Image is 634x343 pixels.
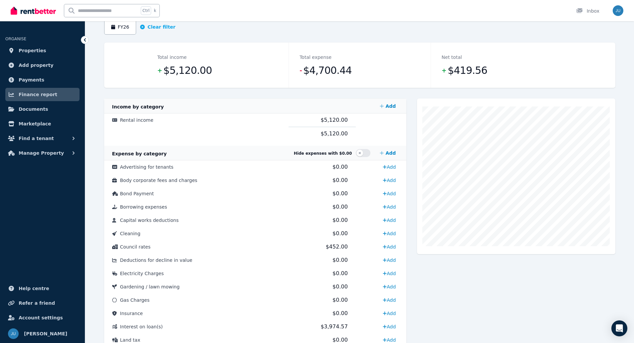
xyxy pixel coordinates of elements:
span: Electricity Charges [120,271,164,276]
span: $5,120.00 [320,117,347,123]
a: Add [380,242,398,252]
a: Add [380,228,398,239]
span: Help centre [19,284,49,292]
a: Properties [5,44,80,57]
span: Documents [19,105,48,113]
a: Add property [5,59,80,72]
span: $0.00 [332,297,348,303]
span: $0.00 [332,230,348,237]
span: Capital works deductions [120,218,179,223]
span: $0.00 [332,310,348,316]
span: [PERSON_NAME] [24,330,67,338]
span: Bond Payment [120,191,154,196]
span: Deductions for decline in value [120,257,192,263]
span: Rental income [120,117,153,123]
span: Income by category [112,104,164,109]
span: Finance report [19,90,57,98]
a: Add [377,99,398,113]
a: Add [380,321,398,332]
span: $0.00 [332,190,348,197]
a: Documents [5,102,80,116]
span: Gardening / lawn mowing [120,284,180,289]
span: $0.00 [332,177,348,183]
a: Marketplace [5,117,80,130]
span: $419.56 [448,64,487,77]
button: Manage Property [5,146,80,160]
a: Refer a friend [5,296,80,310]
span: Account settings [19,314,63,322]
dt: Total expense [300,53,331,61]
a: Account settings [5,311,80,324]
span: Expense by category [112,151,167,156]
a: Add [380,188,398,199]
dt: Net total [442,53,462,61]
a: Add [380,175,398,186]
span: $0.00 [332,204,348,210]
span: Cleaning [120,231,140,236]
span: Refer a friend [19,299,55,307]
button: Find a tenant [5,132,80,145]
span: $0.00 [332,337,348,343]
span: $0.00 [332,257,348,263]
a: Add [380,162,398,172]
span: $0.00 [332,283,348,290]
span: + [157,66,162,75]
span: Borrowing expenses [120,204,167,210]
span: Body corporate fees and charges [120,178,197,183]
a: Add [380,215,398,226]
div: Open Intercom Messenger [611,320,627,336]
span: Insurance [120,311,143,316]
span: $4,700.44 [303,64,352,77]
a: Add [380,295,398,305]
span: Advertising for tenants [120,164,174,170]
img: Johan Utomo [8,328,19,339]
span: Interest on loan(s) [120,324,163,329]
span: Manage Property [19,149,64,157]
a: Add [380,202,398,212]
a: Payments [5,73,80,86]
span: ORGANISE [5,37,26,41]
a: Add [380,268,398,279]
button: Clear filter [140,24,175,30]
span: $0.00 [332,164,348,170]
span: Council rates [120,244,151,250]
span: Land tax [120,337,140,343]
span: Properties [19,47,46,55]
span: $3,974.57 [320,323,347,330]
span: $452.00 [326,244,348,250]
a: Finance report [5,88,80,101]
span: Marketplace [19,120,51,128]
span: - [300,66,302,75]
span: $5,120.00 [320,130,347,137]
span: Hide expenses with $0.00 [294,151,352,156]
span: $0.00 [332,270,348,276]
img: RentBetter [11,6,56,16]
a: Add [380,255,398,265]
div: Inbox [576,8,599,14]
span: + [442,66,446,75]
span: Ctrl [141,6,151,15]
span: Add property [19,61,54,69]
button: FY26 [104,19,136,35]
span: $0.00 [332,217,348,223]
a: Add [380,308,398,319]
span: Payments [19,76,44,84]
a: Add [380,281,398,292]
span: Gas Charges [120,297,150,303]
span: k [154,8,156,13]
a: Add [377,146,398,160]
span: Find a tenant [19,134,54,142]
span: $5,120.00 [163,64,212,77]
dt: Total income [157,53,187,61]
img: Johan Utomo [613,5,623,16]
a: Help centre [5,282,80,295]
